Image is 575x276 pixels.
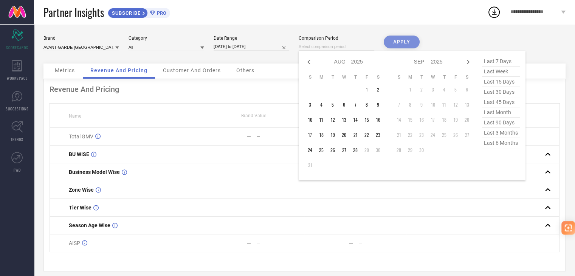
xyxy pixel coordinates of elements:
td: Sun Sep 07 2025 [393,99,405,110]
td: Mon Aug 18 2025 [316,129,327,141]
th: Wednesday [338,74,350,80]
span: last 3 months [482,128,520,138]
td: Tue Sep 09 2025 [416,99,427,110]
td: Sat Aug 02 2025 [372,84,384,95]
td: Wed Aug 20 2025 [338,129,350,141]
td: Fri Sep 05 2025 [450,84,461,95]
td: Wed Aug 13 2025 [338,114,350,126]
th: Wednesday [427,74,439,80]
td: Sat Aug 16 2025 [372,114,384,126]
td: Sun Aug 03 2025 [304,99,316,110]
td: Sun Aug 10 2025 [304,114,316,126]
td: Mon Sep 01 2025 [405,84,416,95]
span: Business Model Wise [69,169,120,175]
td: Sun Sep 14 2025 [393,114,405,126]
div: — [247,240,251,246]
td: Wed Aug 27 2025 [338,144,350,156]
div: — [359,240,406,246]
th: Monday [405,74,416,80]
span: AISP [69,240,80,246]
th: Thursday [439,74,450,80]
td: Sat Sep 13 2025 [461,99,473,110]
td: Fri Aug 01 2025 [361,84,372,95]
td: Sat Aug 30 2025 [372,144,384,156]
span: Season Age Wise [69,222,110,228]
span: last 45 days [482,97,520,107]
td: Fri Sep 26 2025 [450,129,461,141]
td: Sun Aug 17 2025 [304,129,316,141]
div: Comparison Period [299,36,374,41]
span: FWD [14,167,21,173]
td: Tue Sep 16 2025 [416,114,427,126]
span: Revenue And Pricing [90,67,147,73]
td: Fri Aug 15 2025 [361,114,372,126]
td: Thu Aug 07 2025 [350,99,361,110]
td: Sat Sep 06 2025 [461,84,473,95]
input: Select comparison period [299,43,374,51]
span: last 6 months [482,138,520,148]
th: Saturday [372,74,384,80]
div: Previous month [304,57,313,67]
td: Wed Sep 10 2025 [427,99,439,110]
td: Thu Sep 25 2025 [439,129,450,141]
div: — [247,133,251,140]
span: Brand Value [241,113,266,118]
div: Next month [463,57,473,67]
span: last 30 days [482,87,520,97]
span: PRO [155,10,166,16]
div: Revenue And Pricing [50,85,560,94]
td: Sat Sep 27 2025 [461,129,473,141]
span: last month [482,107,520,118]
div: — [257,134,304,139]
span: SUBSCRIBE [108,10,143,16]
td: Mon Aug 11 2025 [316,114,327,126]
th: Saturday [461,74,473,80]
a: SUBSCRIBEPRO [108,6,170,18]
span: SUGGESTIONS [6,106,29,112]
span: Zone Wise [69,187,94,193]
div: Category [129,36,204,41]
td: Mon Sep 15 2025 [405,114,416,126]
td: Thu Aug 14 2025 [350,114,361,126]
div: Open download list [487,5,501,19]
td: Sun Sep 21 2025 [393,129,405,141]
td: Tue Aug 26 2025 [327,144,338,156]
td: Fri Aug 22 2025 [361,129,372,141]
span: last 7 days [482,56,520,67]
td: Wed Sep 03 2025 [427,84,439,95]
td: Mon Aug 04 2025 [316,99,327,110]
td: Mon Aug 25 2025 [316,144,327,156]
span: last 15 days [482,77,520,87]
td: Sun Sep 28 2025 [393,144,405,156]
span: Name [69,113,81,119]
span: last 90 days [482,118,520,128]
th: Tuesday [327,74,338,80]
td: Sat Sep 20 2025 [461,114,473,126]
td: Wed Sep 24 2025 [427,129,439,141]
span: Tier Wise [69,205,91,211]
span: Customer And Orders [163,67,221,73]
div: Date Range [214,36,289,41]
td: Thu Aug 21 2025 [350,129,361,141]
div: — [349,240,353,246]
span: Total GMV [69,133,93,140]
td: Tue Sep 30 2025 [416,144,427,156]
td: Fri Sep 19 2025 [450,114,461,126]
span: BU WISE [69,151,89,157]
td: Sat Aug 23 2025 [372,129,384,141]
th: Sunday [304,74,316,80]
td: Tue Aug 05 2025 [327,99,338,110]
td: Tue Sep 02 2025 [416,84,427,95]
span: SCORECARDS [6,45,28,50]
td: Thu Sep 18 2025 [439,114,450,126]
th: Thursday [350,74,361,80]
span: Metrics [55,67,75,73]
td: Tue Aug 19 2025 [327,129,338,141]
th: Sunday [393,74,405,80]
td: Thu Sep 04 2025 [439,84,450,95]
td: Tue Aug 12 2025 [327,114,338,126]
td: Mon Sep 29 2025 [405,144,416,156]
td: Thu Aug 28 2025 [350,144,361,156]
span: TRENDS [11,136,23,142]
td: Mon Sep 08 2025 [405,99,416,110]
